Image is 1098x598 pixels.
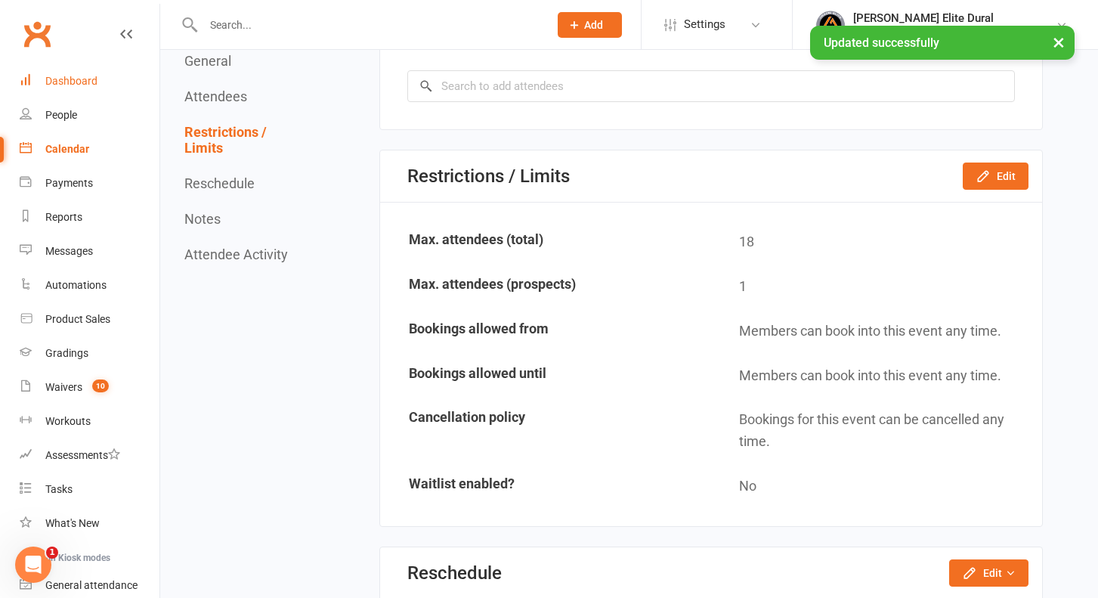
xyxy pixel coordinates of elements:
[712,221,1041,264] td: 18
[382,465,710,508] td: Waitlist enabled?
[15,547,51,583] iframe: Intercom live chat
[20,336,159,370] a: Gradings
[407,70,1015,102] input: Search to add attendees
[45,517,100,529] div: What's New
[712,398,1041,463] td: Bookings for this event can be cancelled any time.
[382,310,710,353] td: Bookings allowed from
[382,398,710,463] td: Cancellation policy
[20,302,159,336] a: Product Sales
[949,559,1028,587] button: Edit
[45,415,91,427] div: Workouts
[815,10,846,40] img: thumb_image1702864552.png
[20,473,159,507] a: Tasks
[45,279,107,291] div: Automations
[712,355,1041,398] td: Members can book into this event any time.
[684,8,725,42] span: Settings
[45,449,120,461] div: Assessments
[20,234,159,268] a: Messages
[712,465,1041,508] td: No
[45,143,89,155] div: Calendar
[382,355,710,398] td: Bookings allowed until
[712,265,1041,308] td: 1
[46,547,58,559] span: 1
[45,579,138,591] div: General attendance
[45,483,73,495] div: Tasks
[45,75,97,87] div: Dashboard
[184,88,247,104] button: Attendees
[712,310,1041,353] td: Members can book into this event any time.
[20,166,159,200] a: Payments
[20,370,159,404] a: Waivers 10
[20,438,159,473] a: Assessments
[963,163,1028,190] button: Edit
[407,166,570,187] div: Restrictions / Limits
[45,347,88,359] div: Gradings
[45,245,93,257] div: Messages
[20,64,159,98] a: Dashboard
[45,313,110,325] div: Product Sales
[45,211,82,223] div: Reports
[382,221,710,264] td: Max. attendees (total)
[184,124,308,156] button: Restrictions / Limits
[558,12,622,38] button: Add
[92,380,109,392] span: 10
[810,26,1075,60] div: Updated successfully
[20,132,159,166] a: Calendar
[382,265,710,308] td: Max. attendees (prospects)
[184,175,255,191] button: Reschedule
[853,25,1056,39] div: [PERSON_NAME] Elite Jiu [PERSON_NAME]
[20,98,159,132] a: People
[584,19,603,31] span: Add
[853,11,1056,25] div: [PERSON_NAME] Elite Dural
[184,246,288,262] button: Attendee Activity
[20,507,159,541] a: What's New
[184,211,221,227] button: Notes
[20,404,159,438] a: Workouts
[1045,26,1072,58] button: ×
[45,177,93,189] div: Payments
[18,15,56,53] a: Clubworx
[20,200,159,234] a: Reports
[45,109,77,121] div: People
[407,562,502,584] div: Reschedule
[20,268,159,302] a: Automations
[45,381,82,393] div: Waivers
[199,14,538,36] input: Search...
